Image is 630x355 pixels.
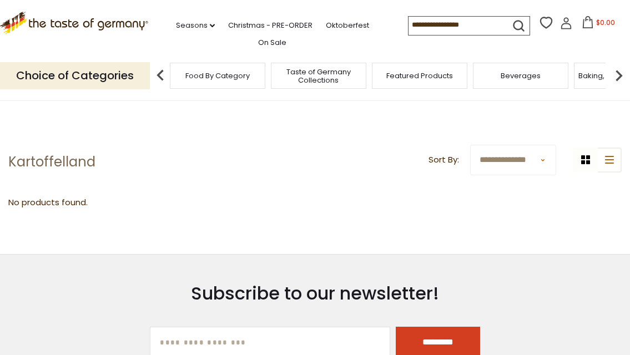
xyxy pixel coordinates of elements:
a: Christmas - PRE-ORDER [228,19,313,32]
a: Featured Products [386,72,453,80]
img: next arrow [608,64,630,87]
a: On Sale [258,37,286,49]
a: Seasons [176,19,215,32]
span: $0.00 [596,18,615,27]
a: Food By Category [185,72,250,80]
img: previous arrow [149,64,172,87]
h3: Subscribe to our newsletter! [150,282,480,305]
a: Taste of Germany Collections [274,68,363,84]
a: Oktoberfest [326,19,369,32]
button: $0.00 [574,16,622,33]
label: Sort By: [429,153,459,167]
div: No products found. [8,196,622,210]
h1: Kartoffelland [8,154,95,170]
a: Beverages [501,72,541,80]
